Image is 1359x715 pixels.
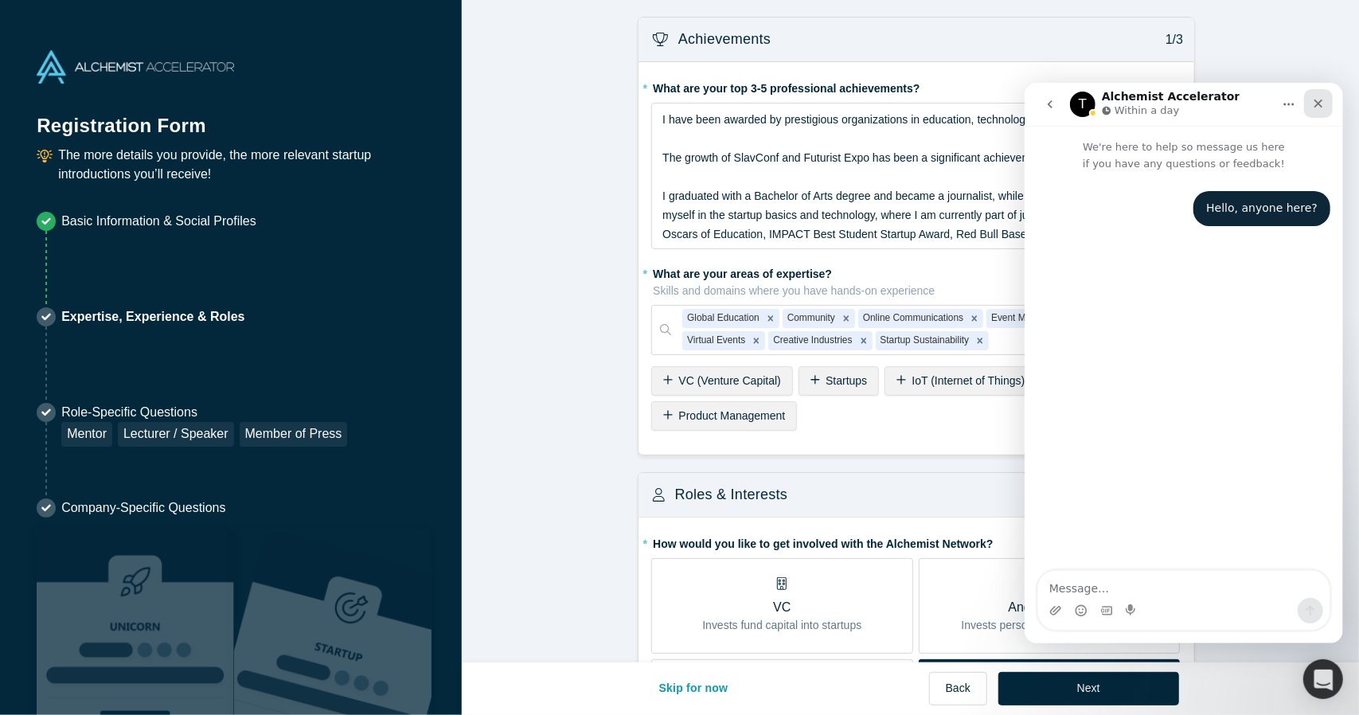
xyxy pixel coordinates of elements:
div: VC (Venture Capital) [651,366,793,396]
span: Product Management [679,409,786,422]
div: Global Education [682,309,762,328]
button: Back [929,672,987,705]
div: Remove Creative Industries [855,331,873,350]
h1: Registration Form [37,95,425,140]
label: What are your top 3-5 professional achievements? [651,75,1181,97]
img: Alchemist Accelerator Logo [37,50,234,84]
span: The growth of SlavConf and Futurist Expo has been a significant achievement. [662,151,1049,164]
p: 1/3 [1157,30,1183,49]
iframe: Intercom live chat [1025,83,1343,643]
p: Invests personal funds into startups [962,617,1137,634]
div: Virtual Events [682,331,748,350]
p: The more details you provide, the more relevant startup introductions you’ll receive! [58,146,425,184]
div: rdw-wrapper [651,103,1181,249]
label: How would you like to get involved with the Alchemist Network? [651,530,1181,553]
div: IoT (Internet of Things) [885,366,1037,396]
span: I graduated with a Bachelor of Arts degree and became a journalist, while simultaneously self-tea... [662,189,1170,240]
div: Member of Press [240,422,348,447]
button: Next [998,672,1179,705]
p: VC [702,598,861,617]
button: Skip for now [642,672,745,705]
div: Remove Virtual Events [748,331,765,350]
div: Lecturer / Speaker [118,422,234,447]
p: Company-Specific Questions [61,498,225,518]
div: Remove Startup Sustainability [971,331,989,350]
div: Product Management [651,401,797,431]
span: IoT (Internet of Things) [912,374,1025,387]
p: Basic Information & Social Profiles [61,212,256,231]
h3: Achievements [678,29,771,50]
div: Remove Global Education [762,309,779,328]
div: Startup Sustainability [876,331,972,350]
p: Invests fund capital into startups [702,617,861,634]
p: Role-Specific Questions [61,403,347,422]
div: Online Communications [858,309,966,328]
label: What are your areas of expertise? [651,260,1181,299]
span: I have been awarded by prestigious organizations in education, technology and music. [662,113,1088,126]
p: Skills and domains where you have hands-on experience [653,283,1181,299]
span: Startups [826,374,867,387]
div: Remove Online Communications [966,309,983,328]
p: Angel Investor [962,598,1137,617]
div: Event Management [986,309,1076,328]
div: Creative Industries [768,331,854,350]
h3: Roles & Interests [675,484,788,506]
div: Remove Community [838,309,855,328]
div: Community [783,309,838,328]
p: Expertise, Experience & Roles [61,307,244,326]
span: VC (Venture Capital) [679,374,781,387]
div: rdw-editor [662,110,1171,244]
div: Mentor [61,422,112,447]
div: Startups [799,366,879,396]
